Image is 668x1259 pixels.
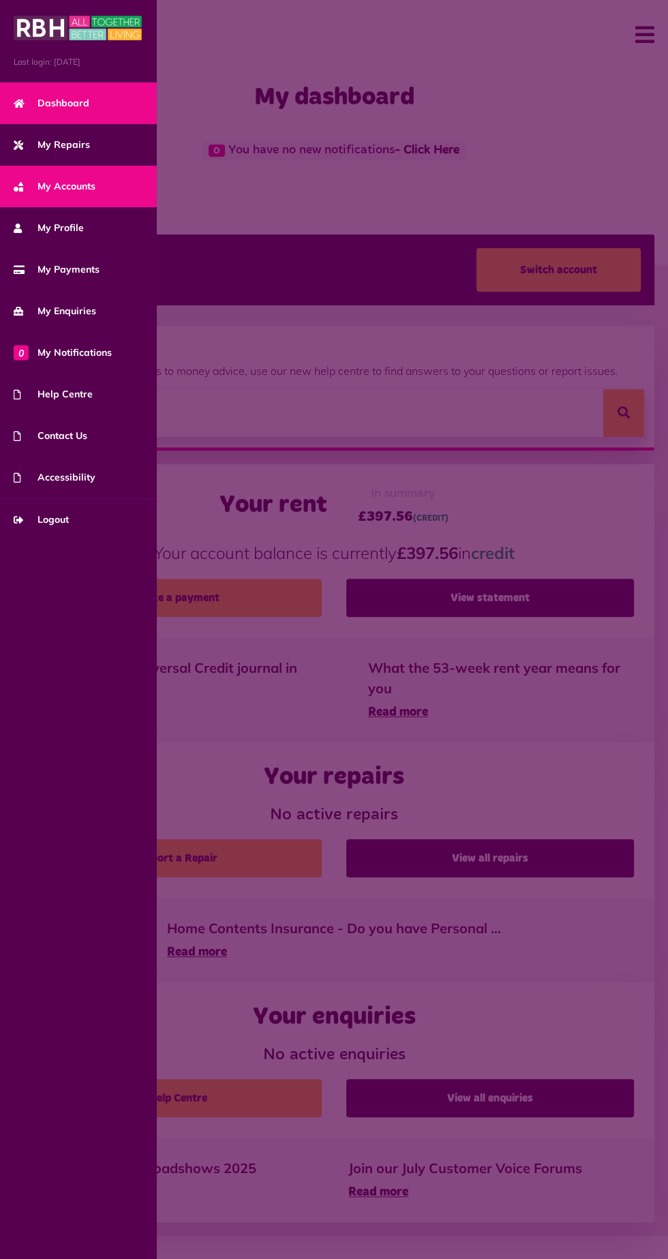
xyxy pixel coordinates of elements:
[14,304,96,318] span: My Enquiries
[14,345,29,360] span: 0
[14,14,142,42] img: MyRBH
[14,96,89,110] span: Dashboard
[14,179,95,194] span: My Accounts
[14,138,90,152] span: My Repairs
[14,56,143,68] span: Last login: [DATE]
[14,221,84,235] span: My Profile
[14,429,87,443] span: Contact Us
[14,470,95,485] span: Accessibility
[14,387,93,401] span: Help Centre
[14,346,112,360] span: My Notifications
[14,262,100,277] span: My Payments
[14,513,69,527] span: Logout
